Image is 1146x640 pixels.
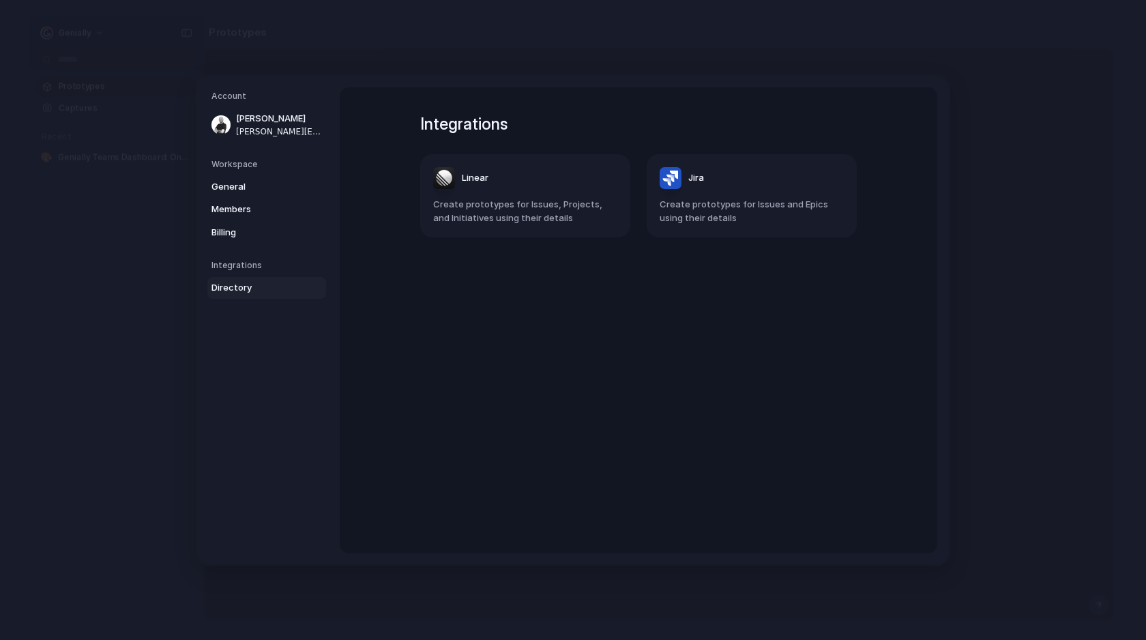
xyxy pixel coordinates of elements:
[207,108,326,142] a: [PERSON_NAME][PERSON_NAME][EMAIL_ADDRESS][DOMAIN_NAME]
[207,199,326,220] a: Members
[420,112,857,136] h1: Integrations
[660,198,844,224] span: Create prototypes for Issues and Epics using their details
[236,112,323,126] span: [PERSON_NAME]
[462,171,488,185] span: Linear
[207,277,326,299] a: Directory
[211,179,299,193] span: General
[207,175,326,197] a: General
[211,203,299,216] span: Members
[211,281,299,295] span: Directory
[211,225,299,239] span: Billing
[211,259,326,272] h5: Integrations
[433,198,617,224] span: Create prototypes for Issues, Projects, and Initiatives using their details
[211,158,326,170] h5: Workspace
[688,171,704,185] span: Jira
[211,90,326,102] h5: Account
[207,221,326,243] a: Billing
[236,125,323,137] span: [PERSON_NAME][EMAIL_ADDRESS][DOMAIN_NAME]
